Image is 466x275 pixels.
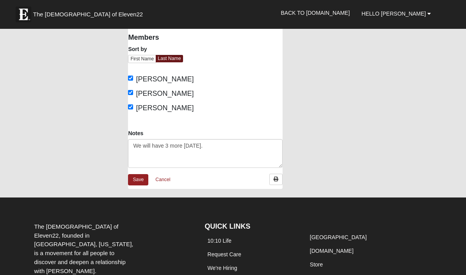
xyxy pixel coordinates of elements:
a: Last Name [156,55,183,62]
label: Notes [128,129,143,137]
span: The [DEMOGRAPHIC_DATA] of Eleven22 [33,11,143,18]
a: 10:10 Life [208,238,232,244]
h4: QUICK LINKS [205,222,295,231]
input: [PERSON_NAME] [128,90,133,95]
a: First Name [128,55,156,63]
input: [PERSON_NAME] [128,104,133,109]
h4: Members [128,33,199,42]
span: Hello [PERSON_NAME] [361,11,426,17]
a: Back to [DOMAIN_NAME] [275,3,356,23]
a: Cancel [150,174,175,186]
a: [GEOGRAPHIC_DATA] [310,234,367,240]
label: Sort by [128,45,147,53]
a: Hello [PERSON_NAME] [356,4,437,23]
a: The [DEMOGRAPHIC_DATA] of Eleven22 [12,3,168,22]
span: [PERSON_NAME] [136,75,194,83]
img: Eleven22 logo [16,7,31,22]
input: [PERSON_NAME] [128,76,133,81]
span: [PERSON_NAME] [136,90,194,97]
span: [PERSON_NAME] [136,104,194,112]
a: Print Attendance Roster [269,174,283,185]
a: Save [128,174,148,185]
a: [DOMAIN_NAME] [310,248,354,254]
a: Request Care [208,251,241,257]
